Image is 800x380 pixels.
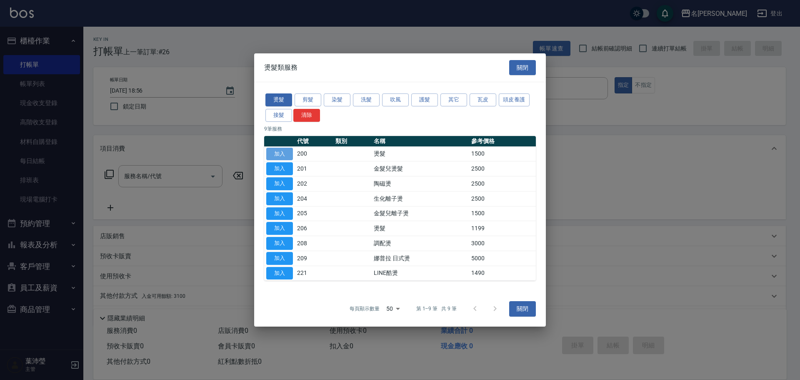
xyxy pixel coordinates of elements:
[372,176,469,191] td: 陶磁燙
[470,93,496,106] button: 瓦皮
[295,146,333,161] td: 200
[265,93,292,106] button: 燙髮
[295,251,333,266] td: 209
[372,191,469,206] td: 生化離子燙
[266,207,293,220] button: 加入
[469,236,536,251] td: 3000
[295,266,333,281] td: 221
[295,161,333,176] td: 201
[266,148,293,161] button: 加入
[324,93,350,106] button: 染髮
[372,161,469,176] td: 金髮兒燙髮
[266,177,293,190] button: 加入
[469,136,536,147] th: 參考價格
[295,206,333,221] td: 205
[372,266,469,281] td: LINE酷燙
[383,297,403,320] div: 50
[295,93,321,106] button: 剪髮
[350,305,380,312] p: 每頁顯示數量
[266,267,293,280] button: 加入
[440,93,467,106] button: 其它
[469,146,536,161] td: 1500
[264,125,536,133] p: 9 筆服務
[295,191,333,206] td: 204
[266,252,293,265] button: 加入
[333,136,372,147] th: 類別
[264,63,297,72] span: 燙髮類服務
[353,93,380,106] button: 洗髮
[499,93,530,106] button: 頭皮養護
[266,222,293,235] button: 加入
[295,136,333,147] th: 代號
[372,251,469,266] td: 娜普拉 日式燙
[382,93,409,106] button: 吹風
[469,251,536,266] td: 5000
[509,60,536,75] button: 關閉
[372,146,469,161] td: 燙髮
[295,176,333,191] td: 202
[295,221,333,236] td: 206
[416,305,457,312] p: 第 1–9 筆 共 9 筆
[509,301,536,317] button: 關閉
[469,161,536,176] td: 2500
[469,266,536,281] td: 1490
[372,206,469,221] td: 金髮兒離子燙
[293,109,320,122] button: 清除
[469,221,536,236] td: 1199
[372,221,469,236] td: 燙髮
[266,237,293,250] button: 加入
[372,236,469,251] td: 調配燙
[469,176,536,191] td: 2500
[295,236,333,251] td: 208
[411,93,438,106] button: 護髮
[266,192,293,205] button: 加入
[469,206,536,221] td: 1500
[266,162,293,175] button: 加入
[372,136,469,147] th: 名稱
[265,109,292,122] button: 接髮
[469,191,536,206] td: 2500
